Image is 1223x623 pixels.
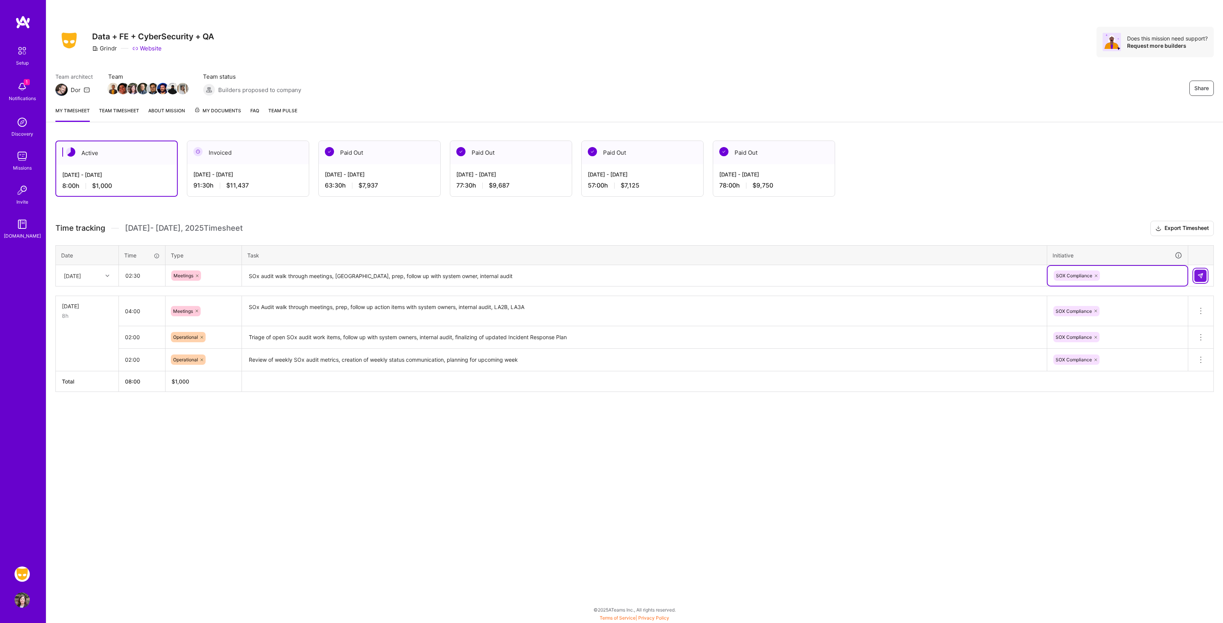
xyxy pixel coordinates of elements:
[588,147,597,156] img: Paid Out
[243,327,1046,348] textarea: Triage of open SOx audit work items, follow up with system owners, internal audit, finalizing of ...
[172,378,189,385] span: $ 1,000
[193,147,203,156] img: Invoiced
[1150,221,1214,236] button: Export Timesheet
[178,82,188,95] a: Team Member Avatar
[71,86,81,94] div: Dor
[4,232,41,240] div: [DOMAIN_NAME]
[14,43,30,59] img: setup
[489,181,509,189] span: $9,687
[119,350,165,370] input: HH:MM
[719,147,728,156] img: Paid Out
[99,107,139,122] a: Team timesheet
[173,357,198,362] span: Operational
[157,83,169,94] img: Team Member Avatar
[325,147,334,156] img: Paid Out
[1194,270,1207,282] div: null
[92,45,98,52] i: icon CompanyGray
[15,149,30,164] img: teamwork
[1155,225,1161,233] i: icon Download
[119,265,165,286] input: HH:MM
[119,301,165,321] input: HH:MM
[719,181,829,189] div: 78:00 h
[621,181,639,189] span: $7,125
[148,107,185,122] a: About Mission
[118,82,128,95] a: Team Member Avatar
[62,312,112,320] div: 8h
[1197,273,1204,279] img: Submit
[138,82,148,95] a: Team Member Avatar
[132,44,162,52] a: Website
[9,94,36,102] div: Notifications
[56,141,177,165] div: Active
[56,371,119,392] th: Total
[268,107,297,122] a: Team Pulse
[582,141,703,164] div: Paid Out
[203,73,301,81] span: Team status
[64,272,81,280] div: [DATE]
[15,592,30,608] img: User Avatar
[147,83,159,94] img: Team Member Avatar
[1056,334,1092,340] span: SOX Compliance
[15,183,30,198] img: Invite
[456,170,566,178] div: [DATE] - [DATE]
[105,274,109,278] i: icon Chevron
[1189,81,1214,96] button: Share
[165,245,242,265] th: Type
[15,217,30,232] img: guide book
[55,107,90,122] a: My timesheet
[719,170,829,178] div: [DATE] - [DATE]
[66,147,75,157] img: Active
[108,73,188,81] span: Team
[1053,251,1182,260] div: Initiative
[119,371,165,392] th: 08:00
[450,141,572,164] div: Paid Out
[158,82,168,95] a: Team Member Avatar
[62,182,171,190] div: 8:00 h
[92,44,117,52] div: Grindr
[15,566,30,582] img: Grindr: Data + FE + CyberSecurity + QA
[1127,42,1208,49] div: Request more builders
[15,15,31,29] img: logo
[148,82,158,95] a: Team Member Avatar
[638,615,669,621] a: Privacy Policy
[92,32,214,41] h3: Data + FE + CyberSecurity + QA
[55,30,83,51] img: Company Logo
[119,327,165,347] input: HH:MM
[268,108,297,113] span: Team Pulse
[128,82,138,95] a: Team Member Avatar
[193,181,303,189] div: 91:30 h
[358,181,378,189] span: $7,937
[1194,84,1209,92] span: Share
[242,245,1047,265] th: Task
[127,83,139,94] img: Team Member Avatar
[137,83,149,94] img: Team Member Avatar
[24,79,30,85] span: 1
[108,82,118,95] a: Team Member Avatar
[92,182,112,190] span: $1,000
[16,198,28,206] div: Invite
[84,87,90,93] i: icon Mail
[55,73,93,81] span: Team architect
[325,170,434,178] div: [DATE] - [DATE]
[56,245,119,265] th: Date
[1103,33,1121,51] img: Avatar
[174,273,193,278] span: Meetings
[187,141,309,164] div: Invoiced
[226,181,249,189] span: $11,437
[243,350,1046,371] textarea: Review of weekly SOx audit metrics, creation of weekly status communication, planning for upcomin...
[325,181,434,189] div: 63:30 h
[203,84,215,96] img: Builders proposed to company
[55,84,68,96] img: Team Architect
[13,164,32,172] div: Missions
[753,181,773,189] span: $9,750
[173,334,198,340] span: Operational
[125,223,243,233] span: [DATE] - [DATE] , 2025 Timesheet
[107,83,119,94] img: Team Member Avatar
[1056,273,1092,278] span: SOX Compliance
[16,59,29,67] div: Setup
[243,266,1046,286] textarea: SOx audit walk through meetings, [GEOGRAPHIC_DATA], prep, follow up with system owner, internal a...
[124,251,160,259] div: Time
[1056,308,1092,314] span: SOX Compliance
[588,170,697,178] div: [DATE] - [DATE]
[218,86,301,94] span: Builders proposed to company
